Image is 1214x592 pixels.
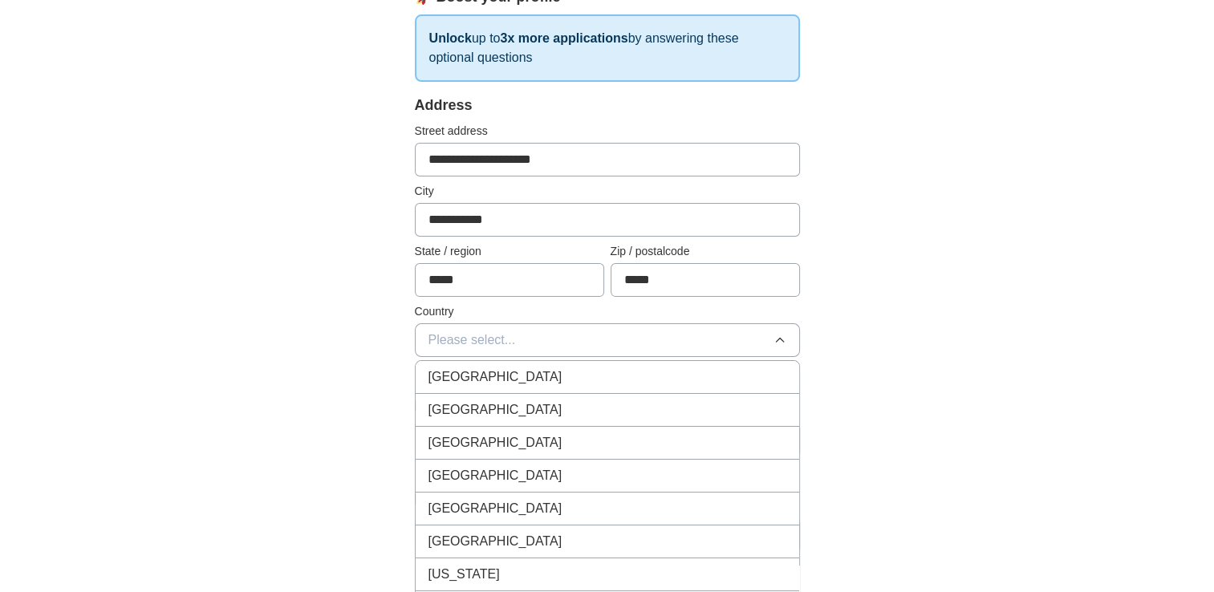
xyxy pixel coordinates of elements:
[415,95,800,116] div: Address
[500,31,627,45] strong: 3x more applications
[611,243,800,260] label: Zip / postalcode
[429,31,472,45] strong: Unlock
[428,499,562,518] span: [GEOGRAPHIC_DATA]
[415,303,800,320] label: Country
[428,433,562,452] span: [GEOGRAPHIC_DATA]
[415,243,604,260] label: State / region
[415,183,800,200] label: City
[415,14,800,82] p: up to by answering these optional questions
[428,400,562,420] span: [GEOGRAPHIC_DATA]
[415,323,800,357] button: Please select...
[428,330,516,350] span: Please select...
[428,565,500,584] span: [US_STATE]
[428,532,562,551] span: [GEOGRAPHIC_DATA]
[428,367,562,387] span: [GEOGRAPHIC_DATA]
[428,466,562,485] span: [GEOGRAPHIC_DATA]
[415,123,800,140] label: Street address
